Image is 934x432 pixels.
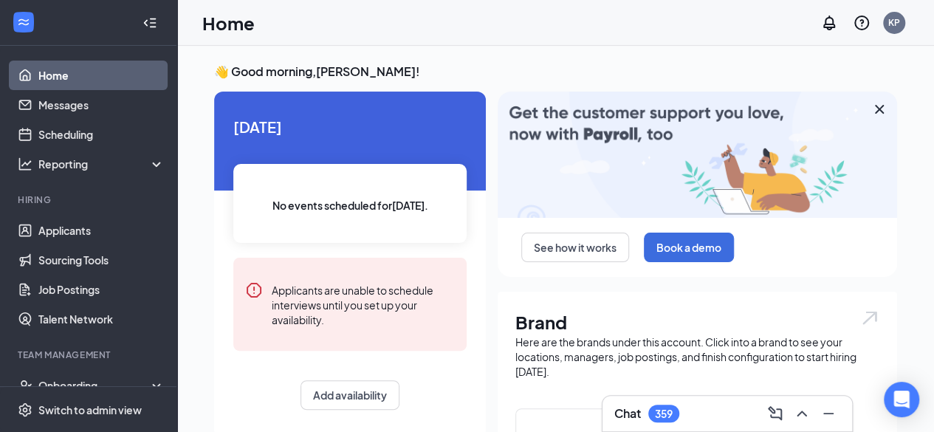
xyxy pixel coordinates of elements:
div: Team Management [18,349,162,361]
svg: Notifications [820,14,838,32]
h1: Brand [515,309,879,335]
svg: Minimize [820,405,837,422]
h3: 👋 Good morning, [PERSON_NAME] ! [214,64,897,80]
a: Applicants [38,216,165,245]
svg: ComposeMessage [766,405,784,422]
button: See how it works [521,233,629,262]
div: Reporting [38,157,165,171]
span: [DATE] [233,115,467,138]
img: payroll-large.gif [498,92,897,218]
svg: QuestionInfo [853,14,871,32]
svg: Error [245,281,263,299]
div: Open Intercom Messenger [884,382,919,417]
button: ComposeMessage [763,402,787,425]
svg: ChevronUp [793,405,811,422]
button: Add availability [301,380,399,410]
button: Minimize [817,402,840,425]
img: open.6027fd2a22e1237b5b06.svg [860,309,879,326]
a: Messages [38,90,165,120]
div: Applicants are unable to schedule interviews until you set up your availability. [272,281,455,327]
a: Scheduling [38,120,165,149]
svg: Settings [18,402,32,417]
svg: Collapse [142,16,157,30]
a: Sourcing Tools [38,245,165,275]
button: ChevronUp [790,402,814,425]
a: Talent Network [38,304,165,334]
div: Onboarding [38,378,152,393]
svg: WorkstreamLogo [16,15,31,30]
div: Hiring [18,193,162,206]
div: KP [888,16,900,29]
h3: Chat [614,405,641,422]
a: Job Postings [38,275,165,304]
svg: Cross [871,100,888,118]
div: 359 [655,408,673,420]
h1: Home [202,10,255,35]
svg: Analysis [18,157,32,171]
span: No events scheduled for [DATE] . [272,197,428,213]
a: Home [38,61,165,90]
svg: UserCheck [18,378,32,393]
div: Here are the brands under this account. Click into a brand to see your locations, managers, job p... [515,335,879,379]
div: Switch to admin view [38,402,142,417]
button: Book a demo [644,233,734,262]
